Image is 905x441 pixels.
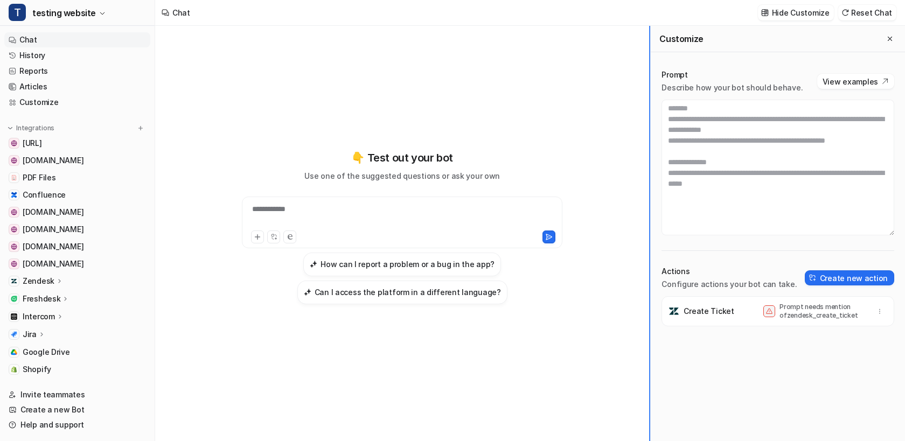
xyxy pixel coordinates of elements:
img: Freshdesk [11,296,17,302]
img: PDF Files [11,174,17,181]
span: Google Drive [23,347,70,358]
img: customize [761,9,769,17]
img: www.eesel.ai [11,140,17,146]
img: Confluence [11,192,17,198]
a: Articles [4,79,150,94]
p: Jira [23,329,37,340]
span: [DOMAIN_NAME] [23,155,83,166]
p: Hide Customize [772,7,830,18]
a: Google DriveGoogle Drive [4,345,150,360]
img: Google Drive [11,349,17,355]
button: Integrations [4,123,58,134]
img: Shopify [11,366,17,373]
button: Hide Customize [758,5,834,20]
button: Reset Chat [838,5,896,20]
span: Shopify [23,364,51,375]
a: nri3pl.com[DOMAIN_NAME] [4,222,150,237]
a: support.coursiv.io[DOMAIN_NAME] [4,153,150,168]
a: Chat [4,32,150,47]
span: PDF Files [23,172,55,183]
span: [DOMAIN_NAME] [23,207,83,218]
img: www.cardekho.com [11,261,17,267]
img: careers-nri3pl.com [11,243,17,250]
span: testing website [32,5,96,20]
a: www.cardekho.com[DOMAIN_NAME] [4,256,150,271]
a: Reports [4,64,150,79]
a: careers-nri3pl.com[DOMAIN_NAME] [4,239,150,254]
div: Chat [172,7,190,18]
img: menu_add.svg [137,124,144,132]
a: Customize [4,95,150,110]
a: ShopifyShopify [4,362,150,377]
img: nri3pl.com [11,226,17,233]
a: Create a new Bot [4,402,150,417]
span: Confluence [23,190,66,200]
span: T [9,4,26,21]
span: [DOMAIN_NAME] [23,224,83,235]
span: [DOMAIN_NAME] [23,258,83,269]
a: ConfluenceConfluence [4,187,150,202]
span: [URL] [23,138,42,149]
img: support.bikesonline.com.au [11,209,17,215]
img: expand menu [6,124,14,132]
img: Zendesk [11,278,17,284]
a: PDF FilesPDF Files [4,170,150,185]
span: [DOMAIN_NAME] [23,241,83,252]
img: support.coursiv.io [11,157,17,164]
a: support.bikesonline.com.au[DOMAIN_NAME] [4,205,150,220]
a: Help and support [4,417,150,432]
img: Intercom [11,313,17,320]
img: Jira [11,331,17,338]
a: www.eesel.ai[URL] [4,136,150,151]
a: Invite teammates [4,387,150,402]
p: Intercom [23,311,55,322]
p: Zendesk [23,276,54,286]
p: Freshdesk [23,293,60,304]
a: History [4,48,150,63]
p: Integrations [16,124,54,132]
img: reset [841,9,849,17]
